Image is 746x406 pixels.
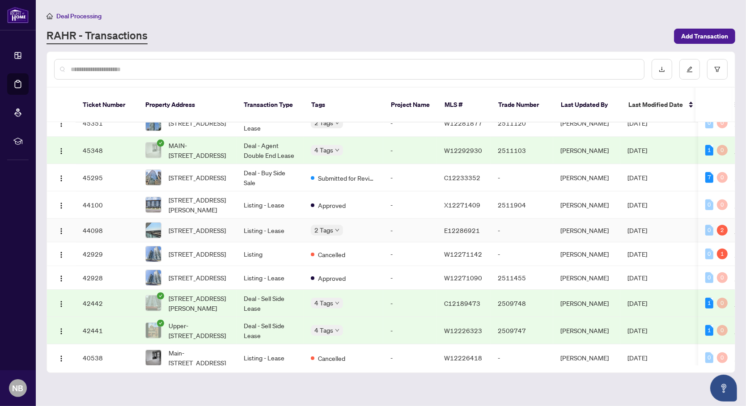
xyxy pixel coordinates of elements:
[146,350,161,365] img: thumbnail-img
[553,242,620,266] td: [PERSON_NAME]
[444,274,482,282] span: W12271090
[627,201,647,209] span: [DATE]
[717,199,728,210] div: 0
[491,88,554,123] th: Trade Number
[659,66,665,72] span: download
[384,88,437,123] th: Project Name
[383,137,437,164] td: -
[76,317,138,344] td: 42441
[76,290,138,317] td: 42442
[7,7,29,23] img: logo
[304,88,384,123] th: Tags
[705,145,713,156] div: 1
[146,296,161,311] img: thumbnail-img
[76,344,138,372] td: 40538
[444,299,480,307] span: C12189473
[314,145,333,155] span: 4 Tags
[705,249,713,259] div: 0
[383,164,437,191] td: -
[146,115,161,131] img: thumbnail-img
[383,219,437,242] td: -
[54,143,68,157] button: Logo
[553,344,620,372] td: [PERSON_NAME]
[58,328,65,335] img: Logo
[76,266,138,290] td: 42928
[13,382,24,394] span: NB
[314,325,333,335] span: 4 Tags
[169,118,226,128] span: [STREET_ADDRESS]
[58,275,65,282] img: Logo
[237,191,304,219] td: Listing - Lease
[169,348,229,368] span: Main-[STREET_ADDRESS]
[335,301,339,305] span: down
[169,173,226,182] span: [STREET_ADDRESS]
[146,170,161,185] img: thumbnail-img
[47,28,148,44] a: RAHR - Transactions
[717,272,728,283] div: 0
[169,195,229,215] span: [STREET_ADDRESS][PERSON_NAME]
[146,270,161,285] img: thumbnail-img
[717,145,728,156] div: 0
[237,317,304,344] td: Deal - Sell Side Lease
[444,354,482,362] span: W12226418
[318,173,376,183] span: Submitted for Review
[237,344,304,372] td: Listing - Lease
[491,344,553,372] td: -
[76,88,138,123] th: Ticket Number
[54,170,68,185] button: Logo
[47,13,53,19] span: home
[681,29,728,43] span: Add Transaction
[705,272,713,283] div: 0
[444,173,480,182] span: C12233352
[169,249,226,259] span: [STREET_ADDRESS]
[335,121,339,125] span: down
[383,191,437,219] td: -
[54,116,68,130] button: Logo
[705,118,713,128] div: 0
[54,223,68,237] button: Logo
[318,250,345,259] span: Cancelled
[138,88,237,123] th: Property Address
[627,274,647,282] span: [DATE]
[444,201,480,209] span: X12271409
[717,225,728,236] div: 2
[553,317,620,344] td: [PERSON_NAME]
[717,352,728,363] div: 0
[169,321,229,340] span: Upper-[STREET_ADDRESS]
[383,290,437,317] td: -
[76,164,138,191] td: 45295
[157,140,164,147] span: check-circle
[491,219,553,242] td: -
[627,354,647,362] span: [DATE]
[554,88,621,123] th: Last Updated By
[621,88,702,123] th: Last Modified Date
[383,242,437,266] td: -
[679,59,700,80] button: edit
[314,225,333,235] span: 2 Tags
[491,266,553,290] td: 2511455
[76,110,138,137] td: 45351
[146,143,161,158] img: thumbnail-img
[237,137,304,164] td: Deal - Agent Double End Lease
[314,298,333,308] span: 4 Tags
[553,219,620,242] td: [PERSON_NAME]
[553,191,620,219] td: [PERSON_NAME]
[237,242,304,266] td: Listing
[383,317,437,344] td: -
[54,247,68,261] button: Logo
[553,266,620,290] td: [PERSON_NAME]
[707,59,728,80] button: filter
[54,323,68,338] button: Logo
[76,137,138,164] td: 45348
[553,290,620,317] td: [PERSON_NAME]
[335,148,339,152] span: down
[58,175,65,182] img: Logo
[627,146,647,154] span: [DATE]
[717,249,728,259] div: 1
[627,326,647,334] span: [DATE]
[318,200,346,210] span: Approved
[237,88,304,123] th: Transaction Type
[717,325,728,336] div: 0
[169,293,229,313] span: [STREET_ADDRESS][PERSON_NAME]
[705,225,713,236] div: 0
